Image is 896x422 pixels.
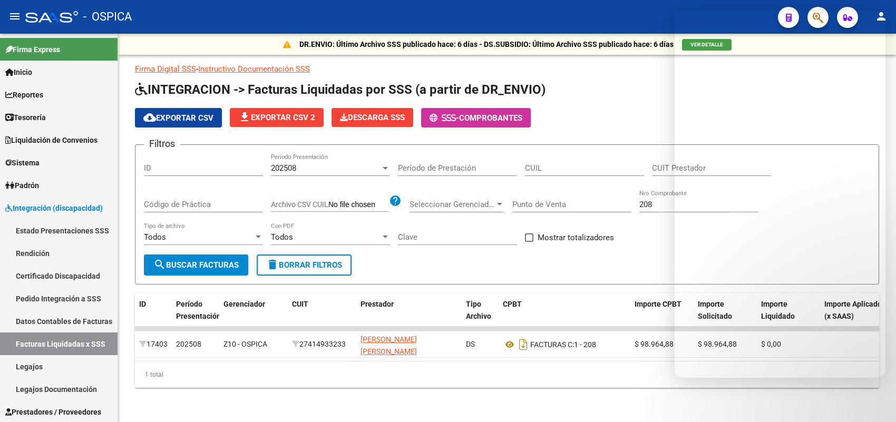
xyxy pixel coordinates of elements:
span: Todos [144,232,166,242]
button: Borrar Filtros [257,254,352,276]
span: Sistema [5,157,40,169]
span: Buscar Facturas [153,260,239,270]
datatable-header-cell: Prestador [356,293,462,339]
i: Descargar documento [517,336,530,353]
span: Descarga SSS [340,113,405,122]
p: DR.ENVIO: Último Archivo SSS publicado hace: 6 días - DS.SUBSIDIO: Último Archivo SSS publicado h... [299,38,674,50]
span: Prestador [361,300,394,308]
div: 17403 [139,338,168,350]
span: CUIT [292,300,308,308]
datatable-header-cell: Tipo Archivo [462,293,499,339]
app-download-masive: Descarga masiva de comprobantes (adjuntos) [332,108,413,127]
input: Archivo CSV CUIL [328,200,389,210]
mat-icon: cloud_download [143,111,156,124]
span: Integración (discapacidad) [5,202,103,214]
span: DS [466,340,475,348]
a: Firma Digital SSS [135,64,196,74]
span: Seleccionar Gerenciador [410,200,495,209]
span: Comprobantes [459,113,522,123]
span: Archivo CSV CUIL [271,200,328,209]
span: CPBT [503,300,522,308]
span: Tesorería [5,112,46,123]
p: - [135,63,879,75]
span: 202508 [176,340,201,348]
span: - [430,113,459,123]
span: Firma Express [5,44,60,55]
span: Liquidación de Convenios [5,134,98,146]
a: Instructivo Documentación SSS [198,64,310,74]
span: Prestadores / Proveedores [5,406,101,418]
button: Exportar CSV [135,108,222,127]
mat-icon: file_download [238,111,251,123]
span: $ 98.964,88 [635,340,674,348]
datatable-header-cell: Período Presentación [172,293,219,339]
iframe: Intercom live chat [675,11,885,378]
datatable-header-cell: Gerenciador [219,293,288,339]
span: ID [139,300,146,308]
div: 1 - 208 [503,336,626,353]
button: -Comprobantes [421,108,531,127]
datatable-header-cell: Importe CPBT [630,293,694,339]
span: Mostrar totalizadores [538,231,614,244]
span: FACTURAS C: [530,340,574,349]
div: 1 total [135,361,879,388]
span: Exportar CSV 2 [238,113,315,122]
span: Z10 - OSPICA [223,340,267,348]
datatable-header-cell: CPBT [499,293,630,339]
iframe: Intercom live chat [860,386,885,411]
span: Inicio [5,66,32,78]
div: 27414933233 [292,338,352,350]
span: INTEGRACION -> Facturas Liquidadas por SSS (a partir de DR_ENVIO) [135,82,546,97]
span: Padrón [5,180,39,191]
button: Descarga SSS [332,108,413,127]
span: Período Presentación [176,300,221,320]
span: Tipo Archivo [466,300,491,320]
span: Gerenciador [223,300,265,308]
h3: Filtros [144,136,180,151]
span: [PERSON_NAME] [PERSON_NAME] [361,335,417,356]
span: Borrar Filtros [266,260,342,270]
span: - OSPICA [83,5,132,28]
mat-icon: search [153,258,166,271]
span: Todos [271,232,293,242]
button: Exportar CSV 2 [230,108,324,127]
datatable-header-cell: CUIT [288,293,356,339]
mat-icon: delete [266,258,279,271]
span: 202508 [271,163,296,173]
mat-icon: menu [8,10,21,23]
span: Importe CPBT [635,300,681,308]
datatable-header-cell: ID [135,293,172,339]
mat-icon: help [389,194,402,207]
button: Buscar Facturas [144,254,248,276]
span: Reportes [5,89,43,101]
span: Exportar CSV [143,113,213,123]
